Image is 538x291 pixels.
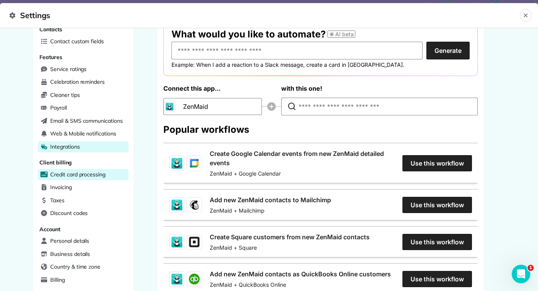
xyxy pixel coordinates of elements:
span: Credit card processing [50,171,105,178]
span: Payroll [50,104,67,112]
a: Cleaner tips [38,90,129,101]
span: Settings [9,9,520,22]
span: Service ratings [50,65,87,73]
a: Email & SMS communications [38,115,129,127]
a: Credit card processing [38,169,129,181]
span: Web & Mobile notifications [50,130,116,137]
span: Contacts [39,26,62,33]
a: Integrations [38,141,129,153]
a: Payroll [38,102,129,114]
span: Business details [50,250,90,258]
span: Discount codes [50,209,88,217]
iframe: Intercom live chat [512,265,530,283]
span: Client billing [39,159,72,166]
a: Business details [38,249,129,260]
a: Web & Mobile notifications [38,128,129,140]
span: Account [39,226,60,233]
span: Cleaner tips [50,91,80,99]
span: Integrations [50,143,80,151]
span: 1 [528,265,534,271]
a: Personal details [38,235,129,247]
a: Service ratings [38,64,129,75]
a: Billing [38,274,129,286]
span: Billing [50,276,65,284]
span: Email & SMS communications [50,117,123,125]
span: Personal details [50,237,89,245]
a: Discount codes [38,208,129,219]
span: Taxes [50,196,64,204]
a: Country & time zone [38,261,129,273]
a: Taxes [38,195,129,206]
a: Invoicing [38,182,129,193]
a: Celebration reminders [38,76,129,88]
a: Contact custom fields [38,36,129,47]
span: Country & time zone [50,263,100,271]
span: Contact custom fields [50,37,104,45]
span: Celebration reminders [50,78,105,86]
span: Features [39,54,62,61]
span: Invoicing [50,183,72,191]
button: Close [520,9,532,22]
